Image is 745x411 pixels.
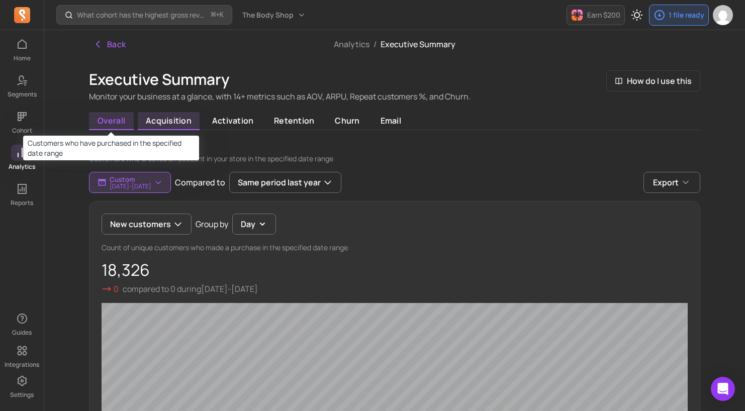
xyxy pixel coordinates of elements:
[381,39,455,50] span: Executive Summary
[9,163,35,171] p: Analytics
[89,112,134,130] span: overall
[372,112,409,129] span: email
[196,218,228,230] p: Group by
[232,214,276,235] button: Day
[327,112,368,129] span: churn
[89,154,700,164] p: Customers who created an account in your store in the specified date range
[89,34,130,54] button: Back
[12,329,32,337] p: Guides
[204,112,261,129] span: activation
[711,377,735,401] div: Open Intercom Messenger
[11,199,33,207] p: Reports
[211,9,216,22] kbd: ⌘
[10,391,34,399] p: Settings
[11,309,33,339] button: Guides
[369,39,381,50] span: /
[229,172,341,193] button: Same period last year
[8,90,37,98] p: Segments
[242,10,294,20] span: The Body Shop
[236,6,312,24] button: The Body Shop
[102,261,688,279] p: 18,326
[649,5,709,26] button: 1 file ready
[587,10,620,20] p: Earn $200
[567,5,625,25] button: Earn $200
[89,90,471,102] p: Monitor your business at a glance, with 14+ metrics such as AOV, ARPU, Repeat customers %, and Ch...
[77,10,207,20] p: What cohort has the highest gross revenue over time?
[56,5,232,25] button: What cohort has the highest gross revenue over time?⌘+K
[102,243,688,253] p: Count of unique customers who made a purchase in the specified date range
[643,172,700,193] button: Export
[89,70,471,88] h1: Executive Summary
[175,176,225,188] p: Compared to
[653,176,679,188] span: Export
[334,39,369,50] a: Analytics
[606,70,700,91] button: How do I use this
[14,54,31,62] p: Home
[110,175,151,183] p: Custom
[627,5,647,25] button: Toggle dark mode
[138,112,200,130] span: acquisition
[114,283,119,295] p: 0
[220,11,224,19] kbd: K
[123,283,258,295] p: compared to during [DATE] - [DATE]
[89,138,700,152] p: acquisition
[12,127,32,135] p: Cohort
[713,5,733,25] img: avatar
[5,361,39,369] p: Integrations
[669,10,704,20] p: 1 file ready
[89,172,171,193] button: Custom[DATE]-[DATE]
[102,214,192,235] button: New customers
[211,10,224,20] span: +
[266,112,323,129] span: retention
[110,183,151,189] p: [DATE] - [DATE]
[170,283,175,294] span: 0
